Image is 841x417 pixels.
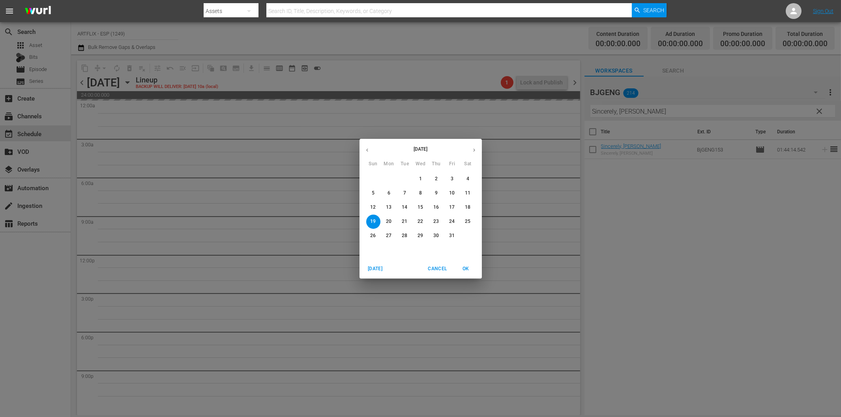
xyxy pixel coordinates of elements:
[366,265,385,273] span: [DATE]
[382,200,396,215] button: 13
[429,200,444,215] button: 16
[449,218,455,225] p: 24
[433,218,439,225] p: 23
[366,186,380,200] button: 5
[429,172,444,186] button: 2
[398,160,412,168] span: Tue
[461,160,475,168] span: Sat
[428,265,447,273] span: Cancel
[445,186,459,200] button: 10
[419,176,422,182] p: 1
[425,262,450,275] button: Cancel
[465,204,470,211] p: 18
[449,232,455,239] p: 31
[372,190,375,196] p: 5
[366,229,380,243] button: 26
[435,176,438,182] p: 2
[414,215,428,229] button: 22
[429,229,444,243] button: 30
[19,2,57,21] img: ans4CAIJ8jUAAAAAAAAAAAAAAAAAAAAAAAAgQb4GAAAAAAAAAAAAAAAAAAAAAAAAJMjXAAAAAAAAAAAAAAAAAAAAAAAAgAT5G...
[418,232,423,239] p: 29
[445,172,459,186] button: 3
[382,229,396,243] button: 27
[429,215,444,229] button: 23
[449,204,455,211] p: 17
[433,232,439,239] p: 30
[403,190,406,196] p: 7
[366,200,380,215] button: 12
[388,190,390,196] p: 6
[370,204,376,211] p: 12
[5,6,14,16] span: menu
[419,190,422,196] p: 8
[398,200,412,215] button: 14
[461,172,475,186] button: 4
[465,190,470,196] p: 11
[386,218,391,225] p: 20
[433,204,439,211] p: 16
[429,160,444,168] span: Thu
[414,160,428,168] span: Wed
[445,200,459,215] button: 17
[457,265,476,273] span: OK
[418,204,423,211] p: 15
[402,204,407,211] p: 14
[363,262,388,275] button: [DATE]
[445,215,459,229] button: 24
[445,160,459,168] span: Fri
[370,232,376,239] p: 26
[382,186,396,200] button: 6
[445,229,459,243] button: 31
[414,172,428,186] button: 1
[643,3,664,17] span: Search
[466,176,469,182] p: 4
[461,186,475,200] button: 11
[382,160,396,168] span: Mon
[414,229,428,243] button: 29
[418,218,423,225] p: 22
[453,262,479,275] button: OK
[435,190,438,196] p: 9
[813,8,834,14] a: Sign Out
[461,200,475,215] button: 18
[414,200,428,215] button: 15
[465,218,470,225] p: 25
[370,218,376,225] p: 19
[398,215,412,229] button: 21
[449,190,455,196] p: 10
[398,229,412,243] button: 28
[429,186,444,200] button: 9
[402,218,407,225] p: 21
[366,160,380,168] span: Sun
[386,232,391,239] p: 27
[375,146,466,153] p: [DATE]
[414,186,428,200] button: 8
[402,232,407,239] p: 28
[451,176,453,182] p: 3
[386,204,391,211] p: 13
[366,215,380,229] button: 19
[461,215,475,229] button: 25
[398,186,412,200] button: 7
[382,215,396,229] button: 20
